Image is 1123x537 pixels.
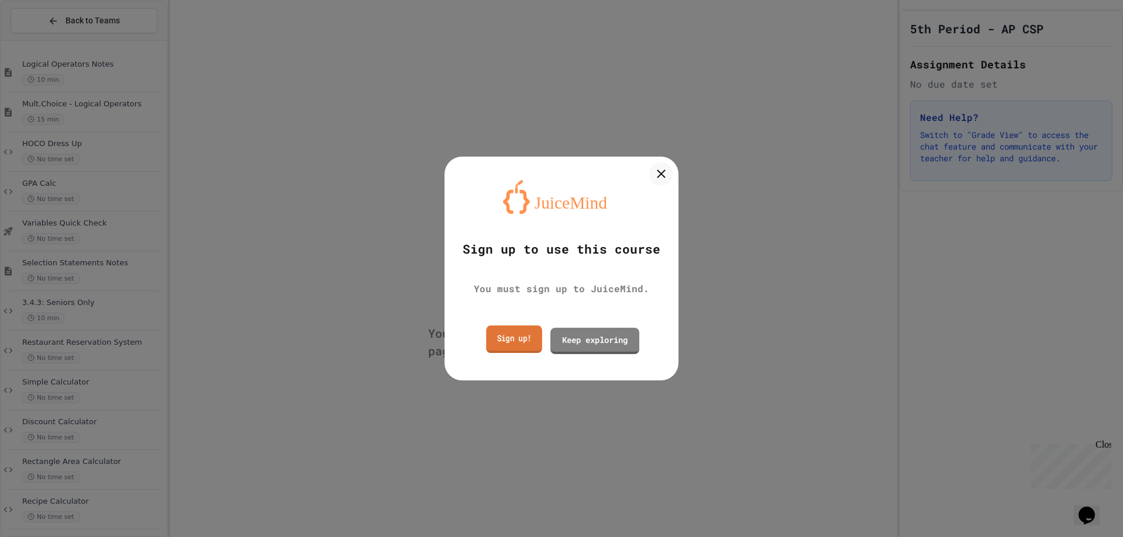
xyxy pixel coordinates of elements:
[5,5,81,74] div: Chat with us now!Close
[463,240,660,259] div: Sign up to use this course
[550,328,639,354] a: Keep exploring
[474,282,649,296] div: You must sign up to JuiceMind.
[503,180,620,214] img: logo-orange.svg
[486,325,542,353] a: Sign up!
